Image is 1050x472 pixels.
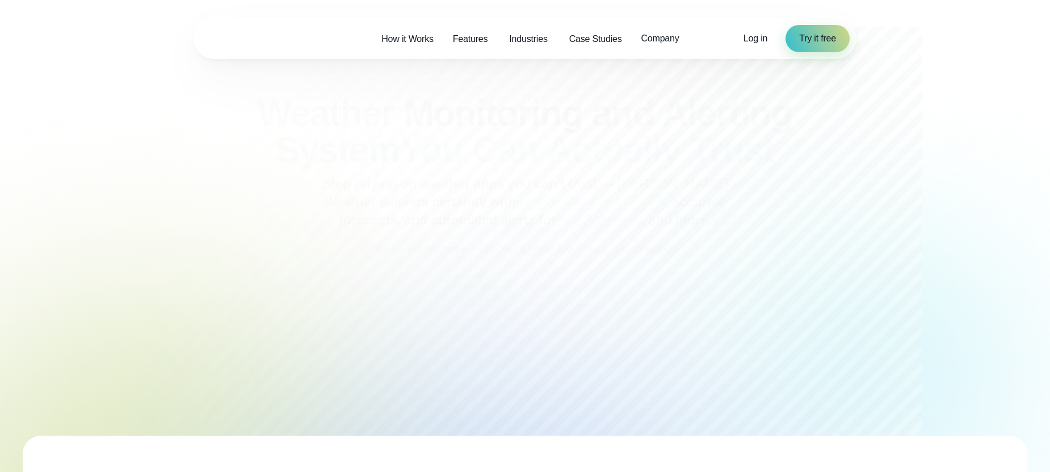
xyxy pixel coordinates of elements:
a: Case Studies [560,27,632,50]
span: Features [453,32,488,46]
span: How it Works [381,32,434,46]
span: Company [641,32,679,45]
a: Log in [744,32,767,45]
a: How it Works [372,27,443,50]
span: Industries [509,32,547,46]
span: Case Studies [569,32,622,46]
span: Log in [744,33,767,43]
span: Try it free [799,32,836,45]
a: Try it free [786,25,850,52]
